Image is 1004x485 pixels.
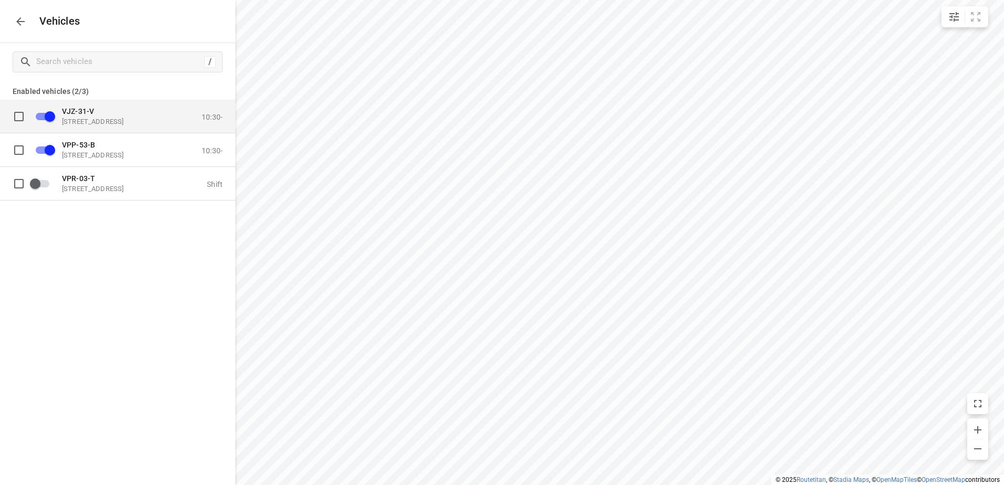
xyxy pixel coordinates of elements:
a: OpenStreetMap [922,476,965,483]
span: Disable [29,140,56,160]
span: VPP-53-B [62,140,95,149]
p: [STREET_ADDRESS] [62,151,167,159]
a: Stadia Maps [833,476,869,483]
div: / [204,56,216,68]
div: small contained button group [942,6,988,27]
span: VJZ-31-V [62,107,94,115]
li: © 2025 , © , © © contributors [776,476,1000,483]
p: 10:30- [202,146,223,154]
p: Shift [207,180,223,188]
a: Routetitan [797,476,826,483]
p: [STREET_ADDRESS] [62,184,167,193]
span: Enable [29,173,56,193]
a: OpenMapTiles [876,476,917,483]
p: 10:30- [202,112,223,121]
button: Map settings [944,6,965,27]
span: VPR-03-T [62,174,95,182]
p: [STREET_ADDRESS] [62,117,167,125]
p: Vehicles [31,15,80,27]
span: Disable [29,106,56,126]
input: Search vehicles [36,54,204,70]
